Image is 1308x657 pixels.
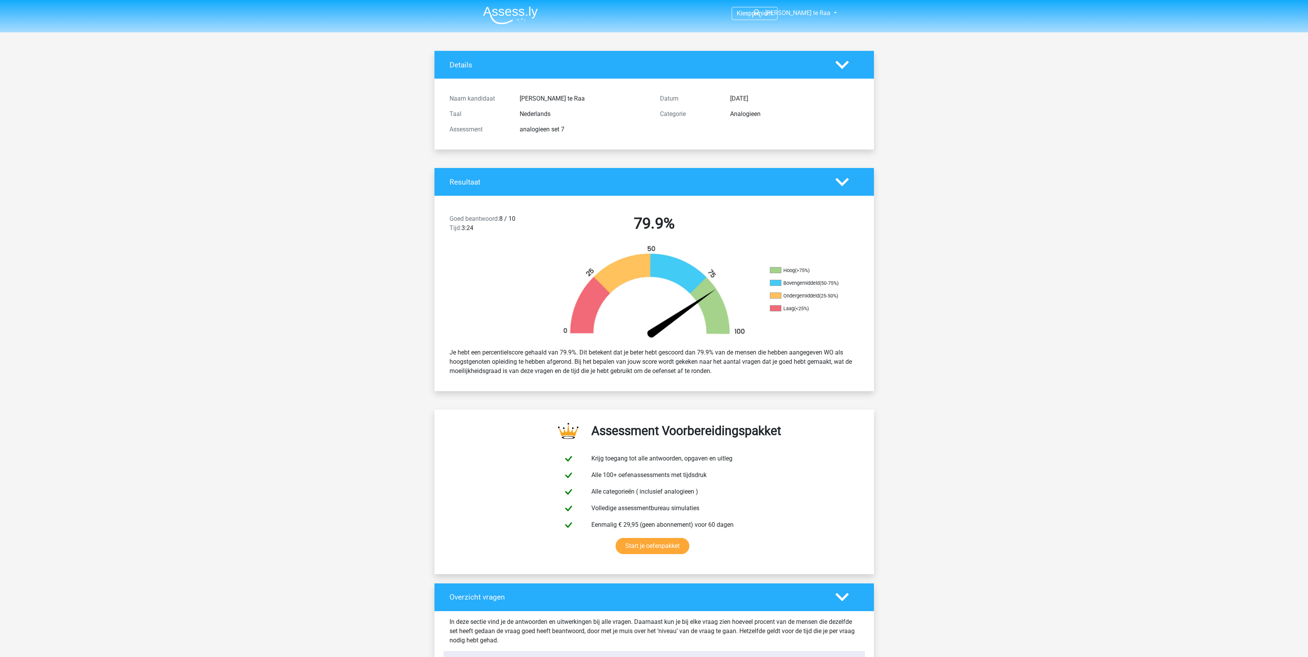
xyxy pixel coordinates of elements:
[555,214,754,233] h2: 79.9%
[820,280,838,286] div: (50-75%)
[749,8,831,18] a: [PERSON_NAME] te Raa
[765,9,830,17] span: [PERSON_NAME] te Raa
[444,617,865,645] div: In deze sectie vind je de antwoorden en uitwerkingen bij alle vragen. Daarnaast kun je bij elke v...
[444,345,865,379] div: Je hebt een percentielscore gehaald van 79.9%. Dit betekent dat je beter hebt gescoord dan 79.9% ...
[449,178,824,187] h4: Resultaat
[449,224,461,232] span: Tijd:
[819,293,838,299] div: (25-50%)
[724,109,865,119] div: Analogieen
[770,305,847,312] li: Laag
[748,10,773,17] span: premium
[444,214,549,236] div: 8 / 10 3:24
[449,60,824,69] h4: Details
[514,109,654,119] div: Nederlands
[770,280,847,287] li: Bovengemiddeld
[550,245,758,342] img: 80.91bf0ee05a10.png
[444,94,514,103] div: Naam kandidaat
[770,292,847,299] li: Ondergemiddeld
[444,125,514,134] div: Assessment
[654,109,724,119] div: Categorie
[737,10,748,17] span: Kies
[794,306,809,311] div: (<25%)
[795,267,810,273] div: (>75%)
[449,215,499,222] span: Goed beantwoord:
[514,94,654,103] div: [PERSON_NAME] te Raa
[654,94,724,103] div: Datum
[449,593,824,602] h4: Overzicht vragen
[732,8,777,18] a: Kiespremium
[724,94,865,103] div: [DATE]
[444,109,514,119] div: Taal
[770,267,847,274] li: Hoog
[514,125,654,134] div: analogieen set 7
[616,538,689,554] a: Start je oefenpakket
[483,6,538,24] img: Assessly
